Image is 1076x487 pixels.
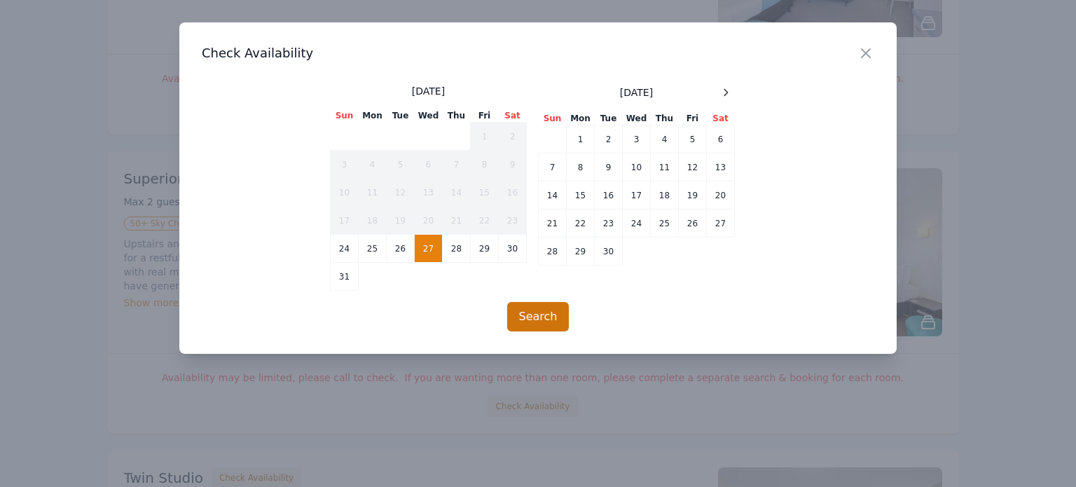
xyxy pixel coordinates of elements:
[471,109,499,123] th: Fri
[471,235,499,263] td: 29
[679,210,707,238] td: 26
[651,125,679,153] td: 4
[620,85,653,100] span: [DATE]
[443,151,471,179] td: 7
[651,153,679,181] td: 11
[651,181,679,210] td: 18
[387,151,415,179] td: 5
[359,207,387,235] td: 18
[567,181,595,210] td: 15
[412,84,445,98] span: [DATE]
[359,109,387,123] th: Mon
[679,153,707,181] td: 12
[623,181,651,210] td: 17
[623,153,651,181] td: 10
[567,210,595,238] td: 22
[623,210,651,238] td: 24
[471,151,499,179] td: 8
[415,179,443,207] td: 13
[359,179,387,207] td: 11
[331,109,359,123] th: Sun
[387,179,415,207] td: 12
[567,125,595,153] td: 1
[499,123,527,151] td: 2
[331,207,359,235] td: 17
[651,112,679,125] th: Thu
[679,181,707,210] td: 19
[679,125,707,153] td: 5
[415,151,443,179] td: 6
[471,179,499,207] td: 15
[387,109,415,123] th: Tue
[387,235,415,263] td: 26
[567,112,595,125] th: Mon
[707,112,735,125] th: Sat
[499,109,527,123] th: Sat
[623,112,651,125] th: Wed
[595,125,623,153] td: 2
[707,210,735,238] td: 27
[331,151,359,179] td: 3
[707,125,735,153] td: 6
[387,207,415,235] td: 19
[415,207,443,235] td: 20
[567,153,595,181] td: 8
[707,181,735,210] td: 20
[331,179,359,207] td: 10
[539,210,567,238] td: 21
[471,207,499,235] td: 22
[595,112,623,125] th: Tue
[651,210,679,238] td: 25
[499,151,527,179] td: 9
[567,238,595,266] td: 29
[443,179,471,207] td: 14
[443,207,471,235] td: 21
[443,235,471,263] td: 28
[331,235,359,263] td: 24
[595,238,623,266] td: 30
[499,179,527,207] td: 16
[679,112,707,125] th: Fri
[443,109,471,123] th: Thu
[595,181,623,210] td: 16
[595,153,623,181] td: 9
[595,210,623,238] td: 23
[471,123,499,151] td: 1
[539,112,567,125] th: Sun
[539,238,567,266] td: 28
[415,235,443,263] td: 27
[415,109,443,123] th: Wed
[499,207,527,235] td: 23
[539,153,567,181] td: 7
[359,235,387,263] td: 25
[707,153,735,181] td: 13
[623,125,651,153] td: 3
[499,235,527,263] td: 30
[539,181,567,210] td: 14
[359,151,387,179] td: 4
[507,302,570,331] button: Search
[202,45,874,62] h3: Check Availability
[331,263,359,291] td: 31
